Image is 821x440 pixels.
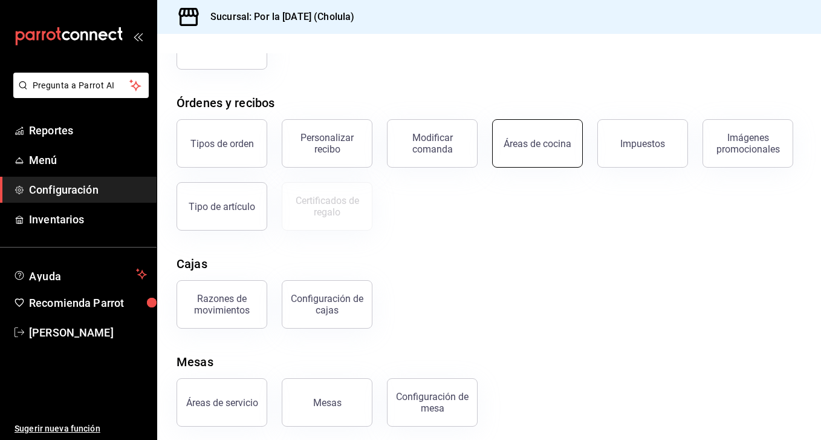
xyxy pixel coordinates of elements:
button: Configuración de cajas [282,280,372,329]
span: Recomienda Parrot [29,295,147,311]
div: Mesas [177,353,213,371]
div: Certificados de regalo [290,195,365,218]
h3: Sucursal: Por la [DATE] (Cholula) [201,10,354,24]
div: Modificar comanda [395,132,470,155]
span: [PERSON_NAME] [29,324,147,341]
button: Áreas de cocina [492,119,583,168]
button: Configuración de mesa [387,378,478,427]
button: Mesas [282,378,372,427]
span: Menú [29,152,147,168]
div: Imágenes promocionales [710,132,785,155]
div: Configuración de mesa [395,391,470,414]
button: Razones de movimientos [177,280,267,329]
button: Imágenes promocionales [703,119,793,168]
div: Tipo de artículo [189,201,255,212]
div: Tipos de orden [190,138,254,149]
button: open_drawer_menu [133,31,143,41]
div: Configuración de cajas [290,293,365,316]
button: Tipos de orden [177,119,267,168]
span: Ayuda [29,267,131,281]
div: Mesas [313,397,342,409]
button: Modificar comanda [387,119,478,168]
button: Pregunta a Parrot AI [13,73,149,98]
span: Pregunta a Parrot AI [33,79,130,92]
button: Áreas de servicio [177,378,267,427]
div: Órdenes y recibos [177,94,274,112]
div: Impuestos [620,138,665,149]
div: Cajas [177,255,207,273]
span: Configuración [29,182,147,198]
span: Inventarios [29,211,147,228]
div: Personalizar recibo [290,132,365,155]
span: Reportes [29,122,147,139]
button: Personalizar recibo [282,119,372,168]
div: Áreas de cocina [504,138,571,149]
div: Razones de movimientos [184,293,259,316]
a: Pregunta a Parrot AI [8,88,149,100]
span: Sugerir nueva función [15,422,147,435]
button: Impuestos [597,119,688,168]
button: Tipo de artículo [177,182,267,231]
button: Certificados de regalo [282,182,372,231]
div: Áreas de servicio [186,397,258,409]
